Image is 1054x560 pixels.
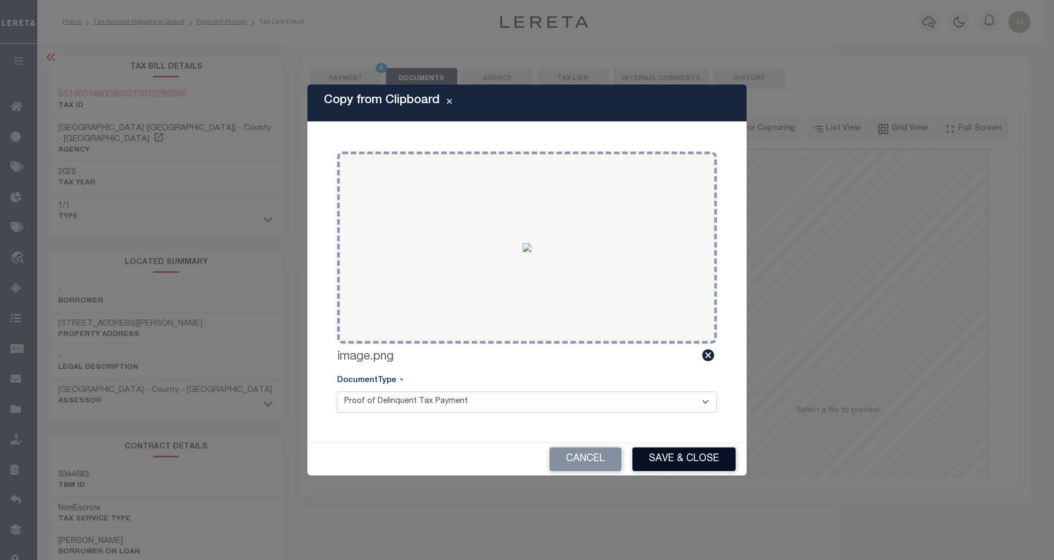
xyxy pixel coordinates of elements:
[550,447,621,471] button: Cancel
[523,243,531,252] img: 8c380d94-4846-47c7-8c55-bab8fa20449f
[337,348,394,366] label: image.png
[440,97,459,110] button: Close
[632,447,736,471] button: Save & Close
[337,375,403,387] label: DocumentType
[324,93,440,108] h5: Copy from Clipboard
